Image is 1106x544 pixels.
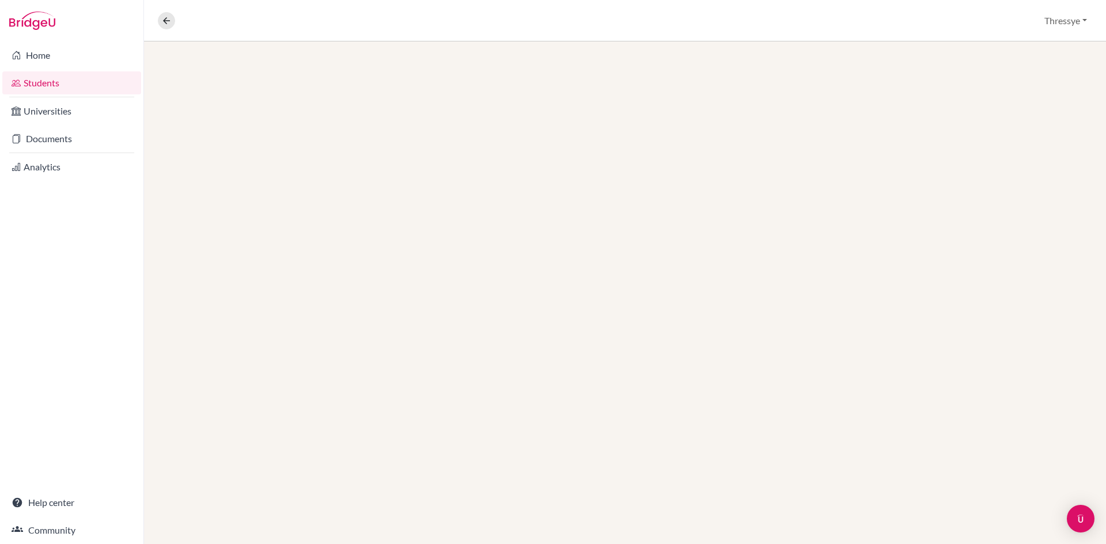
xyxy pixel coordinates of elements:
[2,44,141,67] a: Home
[9,12,55,30] img: Bridge-U
[2,519,141,542] a: Community
[1067,505,1094,532] div: Open Intercom Messenger
[2,127,141,150] a: Documents
[2,71,141,94] a: Students
[2,100,141,123] a: Universities
[2,155,141,178] a: Analytics
[1039,10,1092,32] button: Thressye
[2,491,141,514] a: Help center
